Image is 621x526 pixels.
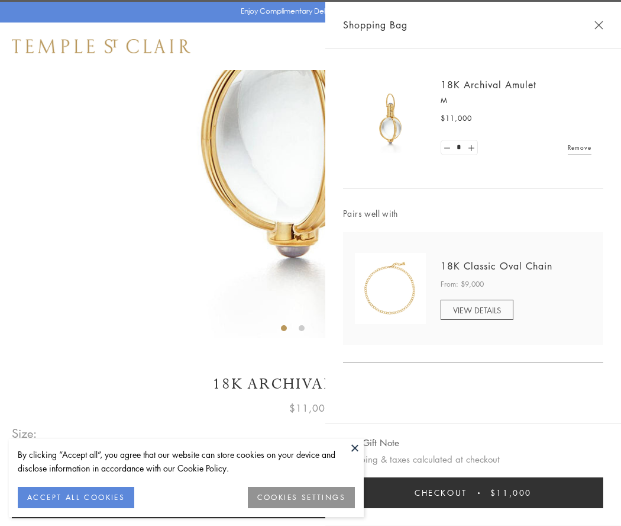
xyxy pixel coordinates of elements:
[355,253,426,324] img: N88865-OV18
[490,486,532,499] span: $11,000
[241,5,375,17] p: Enjoy Complimentary Delivery & Returns
[441,113,472,124] span: $11,000
[18,448,355,475] div: By clicking “Accept all”, you agree that our website can store cookies on your device and disclos...
[415,486,467,499] span: Checkout
[12,374,609,394] h1: 18K Archival Amulet
[453,304,501,316] span: VIEW DETAILS
[441,278,484,290] span: From: $9,000
[465,140,477,155] a: Set quantity to 2
[441,259,552,272] a: 18K Classic Oval Chain
[12,39,190,53] img: Temple St. Clair
[343,477,603,508] button: Checkout $11,000
[343,452,603,467] p: Shipping & taxes calculated at checkout
[441,95,591,107] p: M
[343,207,603,220] span: Pairs well with
[343,435,399,450] button: Add Gift Note
[441,78,536,91] a: 18K Archival Amulet
[441,140,453,155] a: Set quantity to 0
[441,300,513,320] a: VIEW DETAILS
[18,487,134,508] button: ACCEPT ALL COOKIES
[248,487,355,508] button: COOKIES SETTINGS
[343,17,407,33] span: Shopping Bag
[355,83,426,154] img: 18K Archival Amulet
[12,424,38,443] span: Size:
[289,400,332,416] span: $11,000
[594,21,603,30] button: Close Shopping Bag
[568,141,591,154] a: Remove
